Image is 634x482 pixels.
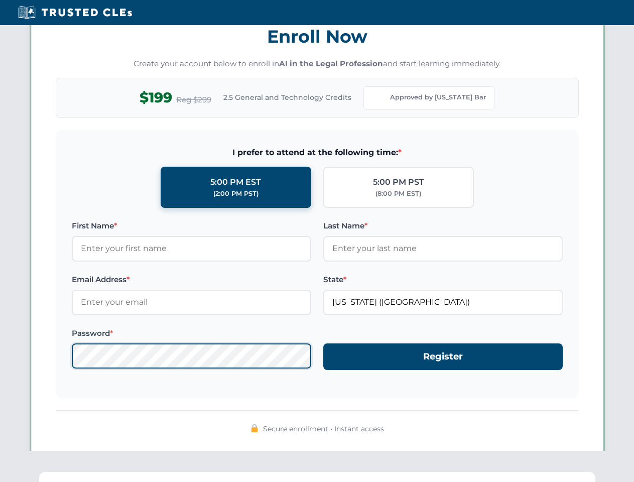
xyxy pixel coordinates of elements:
label: State [323,274,563,286]
input: Enter your last name [323,236,563,261]
strong: AI in the Legal Profession [279,59,383,68]
input: Enter your first name [72,236,311,261]
span: Reg $299 [176,94,211,106]
span: 2.5 General and Technology Credits [223,92,351,103]
input: Florida (FL) [323,290,563,315]
label: Email Address [72,274,311,286]
div: 5:00 PM PST [373,176,424,189]
label: Password [72,327,311,339]
img: Florida Bar [372,91,386,105]
span: Approved by [US_STATE] Bar [390,92,486,102]
img: 🔒 [250,424,259,432]
h3: Enroll Now [56,21,579,52]
label: Last Name [323,220,563,232]
div: 5:00 PM EST [210,176,261,189]
span: $199 [140,86,172,109]
p: Create your account below to enroll in and start learning immediately. [56,58,579,70]
img: Trusted CLEs [15,5,135,20]
button: Register [323,343,563,370]
span: Secure enrollment • Instant access [263,423,384,434]
input: Enter your email [72,290,311,315]
label: First Name [72,220,311,232]
div: (8:00 PM EST) [375,189,421,199]
div: (2:00 PM PST) [213,189,259,199]
span: I prefer to attend at the following time: [72,146,563,159]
